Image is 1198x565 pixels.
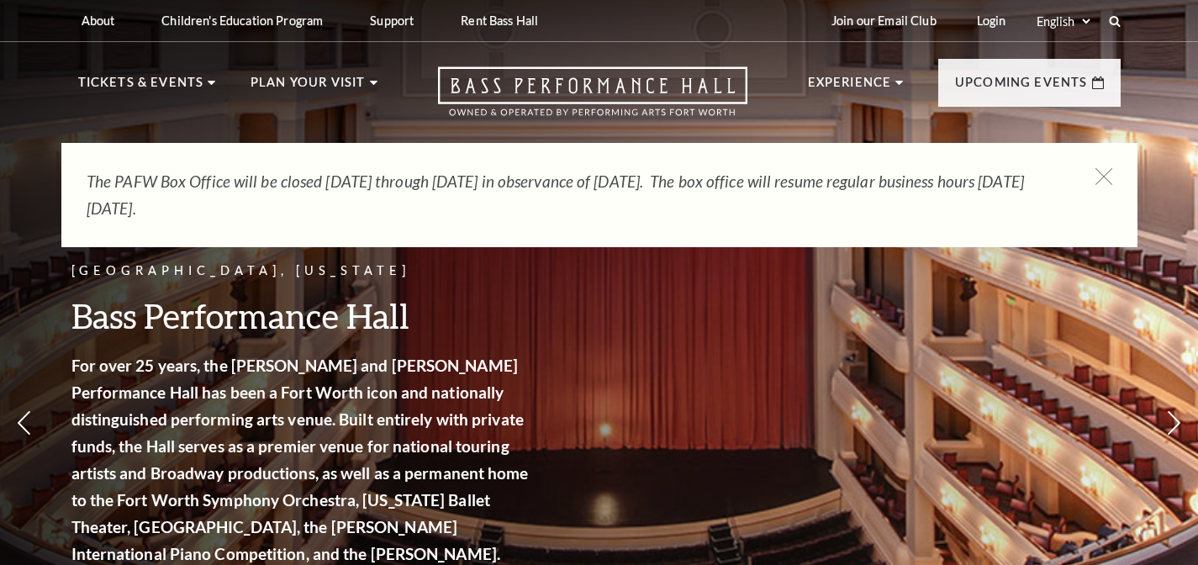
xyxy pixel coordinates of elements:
[87,172,1024,218] em: The PAFW Box Office will be closed [DATE] through [DATE] in observance of [DATE]. The box office ...
[71,356,529,563] strong: For over 25 years, the [PERSON_NAME] and [PERSON_NAME] Performance Hall has been a Fort Worth ico...
[370,13,414,28] p: Support
[82,13,115,28] p: About
[78,72,204,103] p: Tickets & Events
[1033,13,1093,29] select: Select:
[955,72,1088,103] p: Upcoming Events
[161,13,323,28] p: Children's Education Program
[71,261,534,282] p: [GEOGRAPHIC_DATA], [US_STATE]
[461,13,538,28] p: Rent Bass Hall
[808,72,892,103] p: Experience
[251,72,366,103] p: Plan Your Visit
[71,294,534,337] h3: Bass Performance Hall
